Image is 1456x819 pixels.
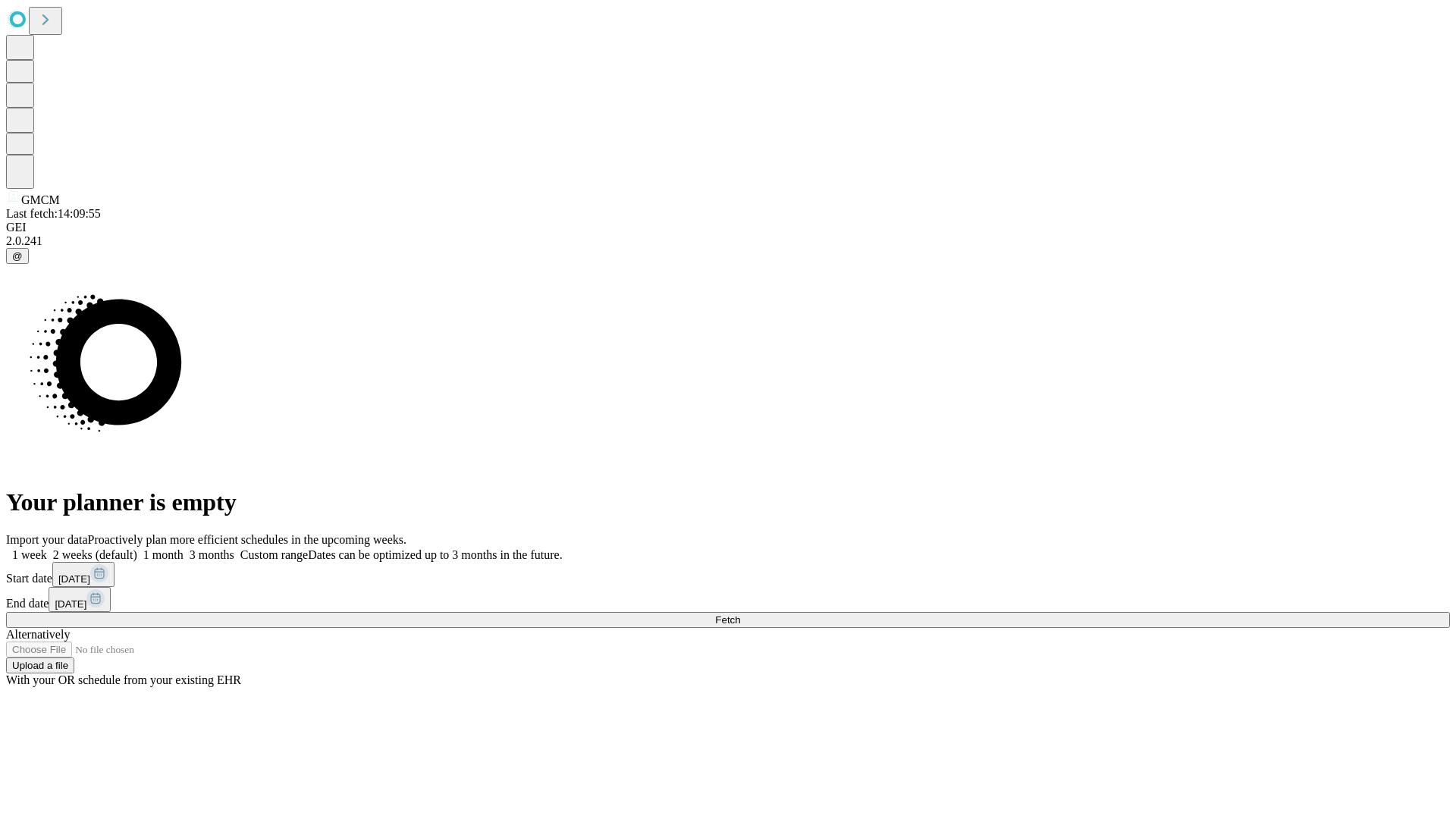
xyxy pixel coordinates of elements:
[6,488,1450,516] h1: Your planner is empty
[53,548,137,561] span: 2 weeks (default)
[6,207,101,220] span: Last fetch: 14:09:55
[12,548,47,561] span: 1 week
[55,598,86,610] span: [DATE]
[88,533,406,546] span: Proactively plan more efficient schedules in the upcoming weeks.
[6,612,1450,628] button: Fetch
[6,533,88,546] span: Import your data
[6,248,29,264] button: @
[308,548,562,561] span: Dates can be optimized up to 3 months in the future.
[21,193,60,206] span: GMCM
[52,562,115,587] button: [DATE]
[6,234,1450,248] div: 2.0.241
[49,587,111,612] button: [DATE]
[190,548,234,561] span: 3 months
[6,628,70,641] span: Alternatively
[6,221,1450,234] div: GEI
[6,562,1450,587] div: Start date
[6,657,74,673] button: Upload a file
[240,548,308,561] span: Custom range
[58,573,90,585] span: [DATE]
[6,673,241,686] span: With your OR schedule from your existing EHR
[715,614,740,626] span: Fetch
[6,587,1450,612] div: End date
[143,548,184,561] span: 1 month
[12,250,23,262] span: @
